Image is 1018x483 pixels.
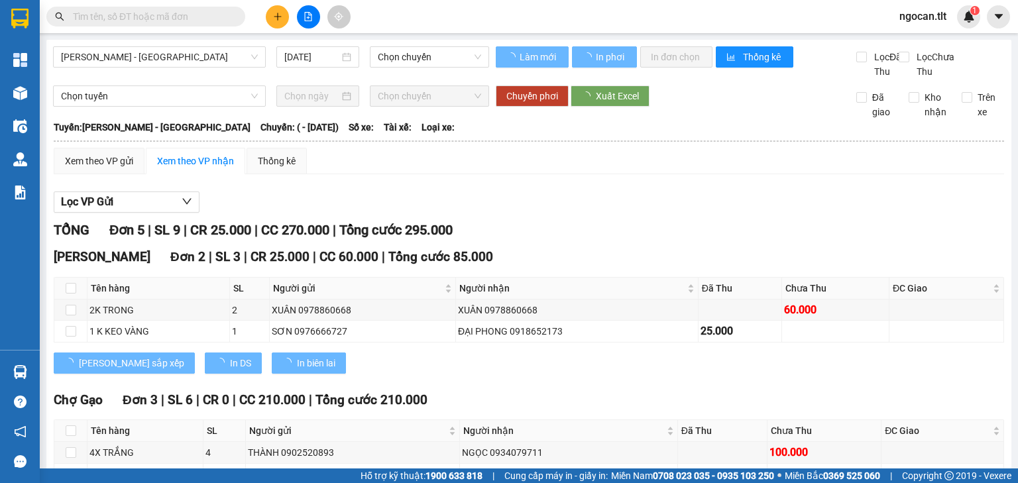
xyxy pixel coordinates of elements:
span: Miền Nam [611,468,774,483]
span: Xuất Excel [596,89,639,103]
span: [PERSON_NAME] sắp xếp [79,356,184,370]
span: Người gửi [249,423,447,438]
div: 100.000 [769,444,879,460]
button: Làm mới [496,46,569,68]
span: | [209,249,212,264]
div: XUÂN 0978860668 [272,303,453,317]
strong: 0369 525 060 [823,470,880,481]
span: | [254,222,258,238]
div: QUYÊN 0984985836 [248,466,458,481]
div: Xem theo VP nhận [157,154,234,168]
span: Chợ Gạo [54,392,103,407]
span: loading [581,91,596,101]
span: CR 25.000 [251,249,310,264]
span: CR 0 [203,392,229,407]
span: Đã giao [867,90,899,119]
span: ⚪️ [777,473,781,478]
span: | [890,468,892,483]
div: 25.000 [701,323,780,339]
b: Tuyến: [PERSON_NAME] - [GEOGRAPHIC_DATA] [54,122,251,133]
button: In biên lai [272,352,346,374]
span: copyright [944,471,954,480]
span: Kho nhận [919,90,952,119]
span: In biên lai [297,356,335,370]
strong: 1900 633 818 [425,470,482,481]
button: Chuyển phơi [496,85,569,107]
span: CC 210.000 [239,392,306,407]
span: aim [334,12,343,21]
span: down [182,196,192,207]
span: SL 6 [168,392,193,407]
button: Lọc VP Gửi [54,191,199,213]
span: bar-chart [726,52,738,63]
span: | [233,392,236,407]
th: Tên hàng [87,420,203,442]
th: Đã Thu [699,278,783,299]
button: Xuất Excel [571,85,650,107]
span: In phơi [596,50,626,64]
span: | [382,249,385,264]
span: Loại xe: [422,120,455,134]
span: | [148,222,151,238]
span: Số xe: [349,120,374,134]
button: [PERSON_NAME] sắp xếp [54,352,195,374]
img: logo-vxr [11,9,28,28]
span: loading [282,358,297,367]
span: | [492,468,494,483]
span: CC 270.000 [261,222,329,238]
span: In DS [230,356,251,370]
div: XUÂN 0978860668 [458,303,696,317]
span: CC 60.000 [319,249,378,264]
span: Miền Bắc [785,468,880,483]
span: CR 25.000 [190,222,251,238]
span: Tài xế: [384,120,412,134]
button: bar-chartThống kê [716,46,793,68]
div: Thống kê [258,154,296,168]
th: Tên hàng [87,278,230,299]
span: TỔNG [54,222,89,238]
span: message [14,455,27,468]
button: caret-down [987,5,1010,28]
sup: 1 [970,6,980,15]
span: loading [583,52,594,62]
span: Lọc Chưa Thu [911,50,962,79]
div: LUÂN 0965816386 [462,466,675,481]
span: Hồ Chí Minh - Mỹ Tho [61,47,258,67]
span: Đơn 2 [170,249,205,264]
span: Chọn chuyến [378,86,482,106]
span: SL 3 [215,249,241,264]
img: icon-new-feature [963,11,975,23]
div: 4 [205,445,243,460]
span: Tổng cước 295.000 [339,222,453,238]
img: solution-icon [13,186,27,199]
span: 1 [972,6,977,15]
th: Đã Thu [678,420,767,442]
span: ngocan.tlt [889,8,957,25]
span: Tổng cước 210.000 [315,392,427,407]
span: caret-down [993,11,1005,23]
span: loading [64,358,79,367]
img: warehouse-icon [13,86,27,100]
span: Chọn chuyến [378,47,482,67]
div: SƠN 0976666727 [272,324,453,339]
span: | [196,392,199,407]
span: ĐC Giao [893,281,990,295]
span: | [313,249,316,264]
span: Chọn tuyến [61,86,258,106]
span: Lọc Đã Thu [869,50,903,79]
img: dashboard-icon [13,53,27,67]
span: search [55,12,64,21]
span: Làm mới [520,50,558,64]
span: Người nhận [463,423,663,438]
span: loading [215,358,230,367]
span: [PERSON_NAME] [54,249,150,264]
th: Chưa Thu [767,420,882,442]
div: 1 [232,324,267,339]
button: In phơi [572,46,637,68]
img: warehouse-icon [13,152,27,166]
input: Chọn ngày [284,89,339,103]
span: question-circle [14,396,27,408]
img: warehouse-icon [13,365,27,379]
button: In đơn chọn [640,46,712,68]
span: Hỗ trợ kỹ thuật: [361,468,482,483]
